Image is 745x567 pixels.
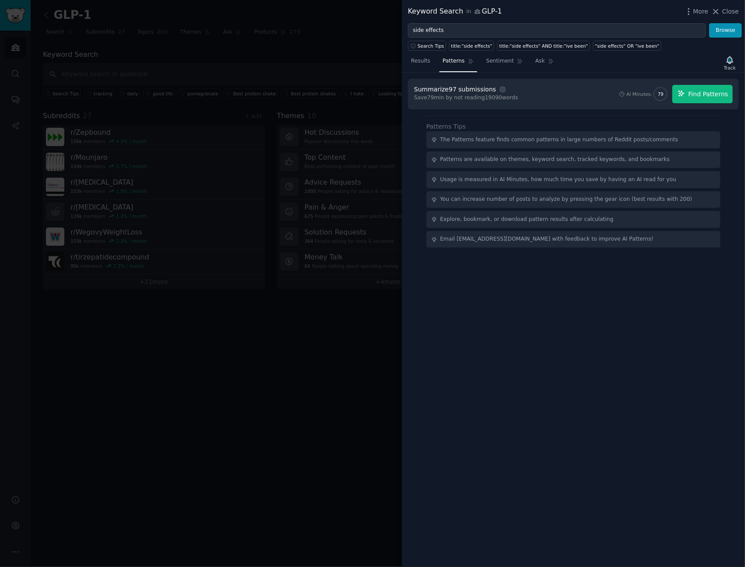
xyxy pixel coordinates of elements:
[443,57,464,65] span: Patterns
[722,7,739,16] span: Close
[483,54,526,72] a: Sentiment
[440,136,678,144] div: The Patterns feature finds common patterns in large numbers of Reddit posts/comments
[408,54,433,72] a: Results
[711,7,739,16] button: Close
[532,54,557,72] a: Ask
[440,176,677,184] div: Usage is measured in AI Minutes, how much time you save by having an AI read for you
[440,235,654,243] div: Email [EMAIL_ADDRESS][DOMAIN_NAME] with feedback to improve AI Patterns!
[408,41,446,51] button: Search Tips
[689,90,728,99] span: Find Patterns
[724,65,736,71] div: Track
[626,91,652,97] div: AI Minutes:
[593,41,661,51] a: "side effects" OR "ive been"
[414,85,496,94] div: Summarize 97 submissions
[658,91,664,97] span: 79
[595,43,659,49] div: "side effects" OR "ive been"
[411,57,430,65] span: Results
[449,41,494,51] a: title:"side effects"
[466,8,471,16] span: in
[486,57,514,65] span: Sentiment
[721,54,739,72] button: Track
[440,156,670,164] div: Patterns are available on themes, keyword search, tracked keywords, and bookmarks
[414,94,518,102] div: Save 79 min by not reading 19090 words
[451,43,492,49] div: title:"side effects"
[499,43,588,49] div: title:"side effects" AND title:"ive been"
[408,6,502,17] div: Keyword Search GLP-1
[408,23,706,38] input: Try a keyword related to your business
[418,43,444,49] span: Search Tips
[693,7,709,16] span: More
[439,54,477,72] a: Patterns
[535,57,545,65] span: Ask
[709,23,742,38] button: Browse
[497,41,590,51] a: title:"side effects" AND title:"ive been"
[440,216,614,224] div: Explore, bookmark, or download pattern results after calculating
[440,196,692,203] div: You can increase number of posts to analyze by pressing the gear icon (best results with 200)
[684,7,709,16] button: More
[426,123,466,130] label: Patterns Tips
[672,85,733,103] button: Find Patterns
